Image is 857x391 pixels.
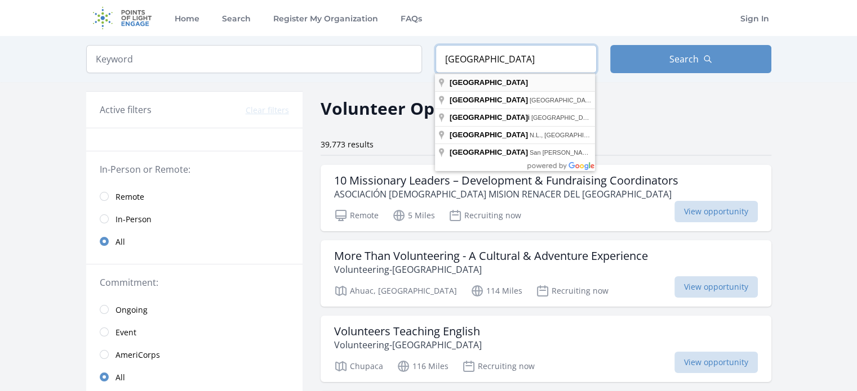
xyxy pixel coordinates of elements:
span: Event [116,327,136,338]
span: [GEOGRAPHIC_DATA] [450,78,528,87]
span: [GEOGRAPHIC_DATA] [530,97,594,104]
h3: More Than Volunteering - A Cultural & Adventure Experience [334,249,648,263]
p: Recruiting now [449,209,521,222]
a: 10 Missionary Leaders – Development & Fundraising Coordinators ASOCIACIÓN [DEMOGRAPHIC_DATA] MISI... [321,165,771,231]
p: 116 Miles [397,359,449,373]
p: Remote [334,209,379,222]
p: ASOCIACIÓN [DEMOGRAPHIC_DATA] MISION RENACER DEL [GEOGRAPHIC_DATA] [334,187,678,201]
h2: Volunteer Opportunities [321,96,530,121]
span: All [116,372,125,383]
span: Search [669,52,699,66]
span: N.L., [GEOGRAPHIC_DATA] [530,132,609,138]
p: Volunteering-[GEOGRAPHIC_DATA] [334,263,648,276]
a: In-Person [86,208,303,230]
span: Remote [116,191,144,203]
span: 39,773 results [321,139,374,150]
span: [GEOGRAPHIC_DATA] [450,148,528,156]
a: Volunteers Teaching English Volunteering-[GEOGRAPHIC_DATA] Chupaca 116 Miles Recruiting now View ... [321,316,771,382]
span: All [116,236,125,248]
span: [GEOGRAPHIC_DATA] [450,96,528,104]
button: Search [610,45,771,73]
h3: Active filters [100,103,152,116]
span: View opportunity [674,352,758,373]
h3: Volunteers Teaching English [334,325,482,338]
span: i [450,113,531,122]
span: AmeriCorps [116,349,160,361]
p: 114 Miles [470,284,522,298]
legend: In-Person or Remote: [100,163,289,176]
span: In-Person [116,214,152,225]
span: Ongoing [116,304,148,316]
span: View opportunity [674,201,758,222]
p: 5 Miles [392,209,435,222]
a: Event [86,321,303,343]
h3: 10 Missionary Leaders – Development & Fundraising Coordinators [334,174,678,187]
p: Recruiting now [462,359,535,373]
input: Location [436,45,597,73]
a: All [86,230,303,253]
a: Remote [86,185,303,208]
span: [GEOGRAPHIC_DATA] [450,131,528,139]
p: Recruiting now [536,284,609,298]
input: Keyword [86,45,422,73]
a: All [86,366,303,388]
p: Ahuac, [GEOGRAPHIC_DATA] [334,284,457,298]
p: Chupaca [334,359,383,373]
a: Ongoing [86,298,303,321]
a: AmeriCorps [86,343,303,366]
span: San [PERSON_NAME] Nepomuceno, [GEOGRAPHIC_DATA], [GEOGRAPHIC_DATA] [530,149,768,156]
a: More Than Volunteering - A Cultural & Adventure Experience Volunteering-[GEOGRAPHIC_DATA] Ahuac, ... [321,240,771,307]
span: [GEOGRAPHIC_DATA] de [GEOGRAPHIC_DATA], [GEOGRAPHIC_DATA] [531,114,739,121]
legend: Commitment: [100,276,289,289]
span: [GEOGRAPHIC_DATA] [450,113,528,122]
button: Clear filters [246,105,289,116]
p: Volunteering-[GEOGRAPHIC_DATA] [334,338,482,352]
span: View opportunity [674,276,758,298]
